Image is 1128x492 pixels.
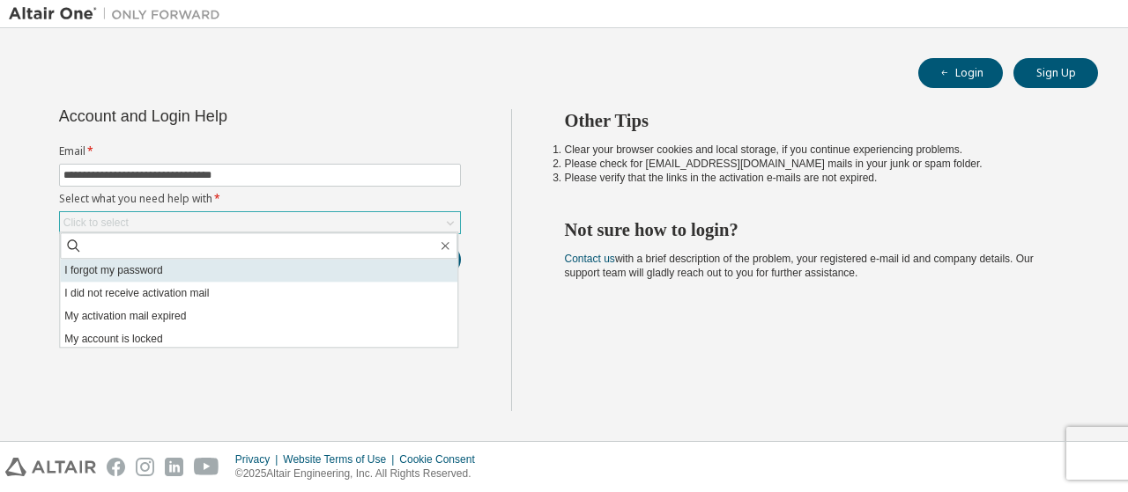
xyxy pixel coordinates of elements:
img: instagram.svg [136,458,154,476]
li: Please check for [EMAIL_ADDRESS][DOMAIN_NAME] mails in your junk or spam folder. [565,157,1067,171]
div: Click to select [63,216,129,230]
li: Please verify that the links in the activation e-mails are not expired. [565,171,1067,185]
img: altair_logo.svg [5,458,96,476]
div: Cookie Consent [399,452,485,466]
img: Altair One [9,5,229,23]
div: Click to select [60,212,460,233]
img: facebook.svg [107,458,125,476]
p: © 2025 Altair Engineering, Inc. All Rights Reserved. [235,466,486,481]
h2: Not sure how to login? [565,218,1067,241]
div: Website Terms of Use [283,452,399,466]
img: youtube.svg [194,458,219,476]
label: Select what you need help with [59,192,461,206]
img: linkedin.svg [165,458,183,476]
div: Privacy [235,452,283,466]
span: with a brief description of the problem, your registered e-mail id and company details. Our suppo... [565,253,1034,279]
button: Sign Up [1013,58,1098,88]
label: Email [59,144,461,158]
a: Contact us [565,253,615,265]
h2: Other Tips [565,109,1067,132]
button: Login [918,58,1003,88]
div: Account and Login Help [59,109,381,123]
li: I forgot my password [60,259,457,282]
li: Clear your browser cookies and local storage, if you continue experiencing problems. [565,143,1067,157]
